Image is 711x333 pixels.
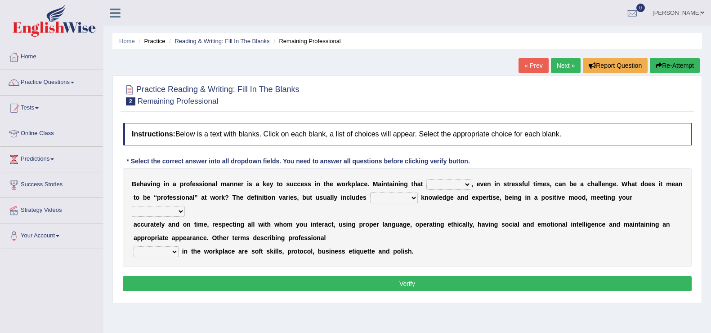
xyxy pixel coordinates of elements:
[147,180,151,188] b: v
[136,37,165,45] li: Practice
[524,180,528,188] b: u
[123,123,692,145] h4: Below is a text with blanks. Click on each blank, a list of choices will appear. Select the appro...
[509,180,511,188] b: r
[302,194,306,201] b: b
[465,194,469,201] b: d
[247,194,251,201] b: d
[137,221,141,228] b: c
[226,180,230,188] b: a
[355,180,357,188] b: l
[157,194,161,201] b: p
[327,194,331,201] b: a
[533,180,536,188] b: t
[240,194,244,201] b: e
[199,180,203,188] b: s
[196,180,199,188] b: s
[341,194,343,201] b: i
[332,194,334,201] b: l
[483,194,486,201] b: e
[554,194,556,201] b: t
[194,194,197,201] b: ”
[606,194,608,201] b: i
[626,194,630,201] b: u
[249,180,252,188] b: s
[266,194,268,201] b: i
[186,180,190,188] b: o
[627,180,631,188] b: h
[608,194,612,201] b: n
[256,180,259,188] b: a
[138,97,219,105] small: Remaining Professional
[477,180,480,188] b: e
[527,194,531,201] b: n
[182,194,186,201] b: o
[290,180,294,188] b: u
[143,194,147,201] b: b
[413,180,417,188] b: h
[0,172,103,195] a: Success Stories
[404,180,408,188] b: g
[421,180,423,188] b: t
[556,194,558,201] b: i
[528,180,530,188] b: l
[586,194,587,201] b: ,
[230,180,234,188] b: n
[512,180,515,188] b: e
[294,180,297,188] b: c
[525,194,527,201] b: i
[180,180,184,188] b: p
[337,180,342,188] b: w
[512,194,514,201] b: i
[546,180,550,188] b: s
[616,180,618,188] b: .
[175,221,179,228] b: d
[157,180,161,188] b: g
[161,221,165,228] b: y
[154,194,157,201] b: “
[496,194,500,201] b: e
[507,180,509,188] b: t
[373,180,378,188] b: M
[351,180,355,188] b: p
[282,194,286,201] b: a
[480,180,483,188] b: v
[185,194,189,201] b: n
[356,194,360,201] b: d
[479,194,483,201] b: p
[550,180,551,188] b: ,
[169,194,173,201] b: e
[574,194,578,201] b: o
[0,96,103,118] a: Tests
[558,194,562,201] b: v
[519,180,522,188] b: s
[316,180,320,188] b: n
[636,4,645,12] span: 0
[286,180,290,188] b: s
[241,180,243,188] b: r
[144,221,148,228] b: u
[483,180,487,188] b: e
[534,194,538,201] b: a
[247,180,249,188] b: i
[509,194,512,201] b: e
[417,180,421,188] b: a
[491,194,492,201] b: i
[136,194,140,201] b: o
[675,180,679,188] b: a
[605,180,609,188] b: n
[429,194,433,201] b: o
[221,180,226,188] b: m
[147,194,150,201] b: e
[248,221,251,228] b: a
[319,194,323,201] b: s
[219,194,221,201] b: r
[140,221,144,228] b: c
[210,194,215,201] b: w
[251,194,255,201] b: e
[598,180,600,188] b: l
[168,221,172,228] b: a
[345,180,348,188] b: r
[236,194,240,201] b: h
[173,180,176,188] b: a
[123,157,474,166] div: * Select the correct answer into all dropdown fields. You need to answer all questions before cli...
